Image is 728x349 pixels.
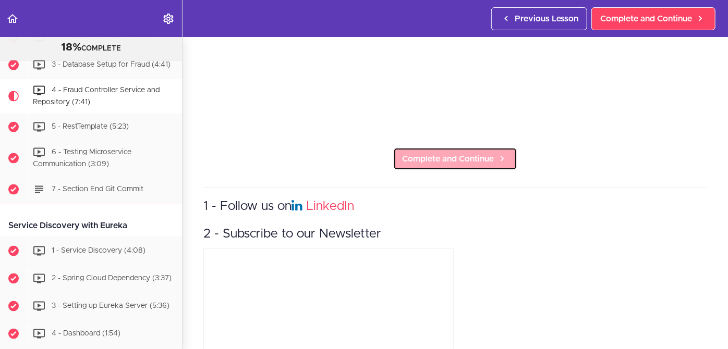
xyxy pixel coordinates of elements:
[306,200,354,213] a: LinkedIn
[52,302,169,309] span: 3 - Setting up Eureka Server (5:36)
[33,87,160,106] span: 4 - Fraud Controller Service and Repository (7:41)
[52,330,120,337] span: 4 - Dashboard (1:54)
[52,185,143,193] span: 7 - Section End Git Commit
[203,198,707,215] h3: 1 - Follow us on
[13,41,169,55] div: COMPLETE
[402,153,494,165] span: Complete and Continue
[52,275,172,282] span: 2 - Spring Cloud Dependency (3:37)
[6,13,19,25] svg: Back to course curriculum
[52,123,129,130] span: 5 - RestTemplate (5:23)
[61,42,81,53] span: 18%
[52,61,171,69] span: 3 - Database Setup for Fraud (4:41)
[203,226,707,243] h3: 2 - Subscribe to our Newsletter
[600,13,692,25] span: Complete and Continue
[515,13,578,25] span: Previous Lesson
[393,147,517,170] a: Complete and Continue
[591,7,715,30] a: Complete and Continue
[491,7,587,30] a: Previous Lesson
[52,247,145,254] span: 1 - Service Discovery (4:08)
[162,13,175,25] svg: Settings Menu
[33,148,131,168] span: 6 - Testing Microservice Communication (3:09)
